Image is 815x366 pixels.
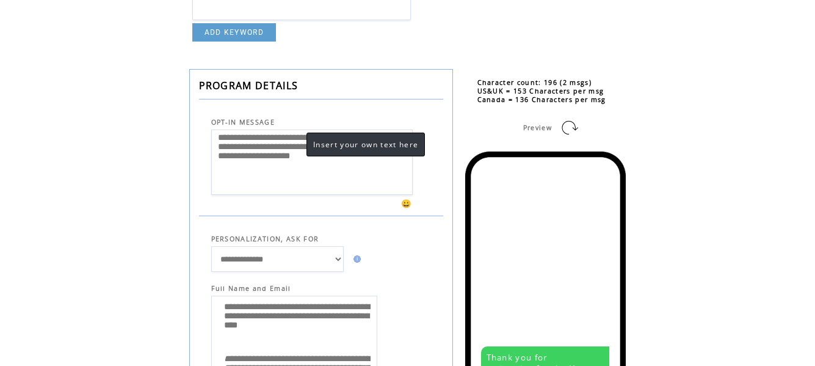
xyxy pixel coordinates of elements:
[211,284,443,293] span: Full Name and Email
[192,23,277,42] a: ADD KEYWORD
[523,123,552,132] span: Preview
[211,118,275,126] span: OPT-IN MESSAGE
[313,139,418,150] span: Insert your own text here
[199,79,299,92] span: PROGRAM DETAILS
[477,78,592,87] span: Character count: 196 (2 msgs)
[401,198,412,209] span: 😀
[477,87,604,95] span: US&UK = 153 Characters per msg
[350,255,361,263] img: help.gif
[477,95,606,104] span: Canada = 136 Characters per msg
[211,235,319,243] span: PERSONALIZATION, ASK FOR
